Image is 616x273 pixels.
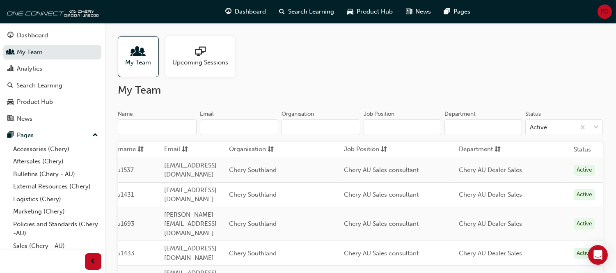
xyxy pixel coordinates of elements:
span: news-icon [7,115,14,123]
span: Chery Southland [229,166,277,174]
span: guage-icon [226,7,232,17]
span: PD [601,7,609,16]
span: sorting-icon [381,145,387,155]
span: chart-icon [7,65,14,73]
span: up-icon [92,130,98,141]
span: prev-icon [90,257,96,267]
div: Active [574,248,595,259]
span: chau1431 [107,191,134,198]
span: [EMAIL_ADDRESS][DOMAIN_NAME] [164,245,217,262]
a: Analytics [3,61,101,76]
a: My Team [118,36,165,77]
a: guage-iconDashboard [219,3,273,20]
a: Policies and Standards (Chery -AU) [10,218,101,240]
button: Organisationsorting-icon [229,145,274,155]
span: pages-icon [7,132,14,139]
div: Active [574,218,595,229]
span: Chery Southland [229,191,277,198]
span: sorting-icon [268,145,274,155]
div: Organisation [282,110,314,118]
span: Chery AU Sales consultant [344,220,419,227]
div: Email [200,110,214,118]
span: Chery AU Dealer Sales [459,191,522,198]
a: Accessories (Chery) [10,143,101,156]
button: Job Positionsorting-icon [344,145,389,155]
div: Department [444,110,476,118]
span: sorting-icon [137,145,144,155]
a: Product Hub [3,94,101,110]
a: Logistics (Chery) [10,193,101,206]
span: Chery Southland [229,250,277,257]
a: Upcoming Sessions [165,36,242,77]
h2: My Team [118,84,603,97]
span: sorting-icon [495,145,501,155]
span: search-icon [7,82,13,89]
span: people-icon [7,49,14,56]
div: Product Hub [17,97,53,107]
div: Active [530,123,547,132]
span: Upcoming Sessions [172,58,228,67]
span: Chery AU Dealer Sales [459,250,522,257]
span: pages-icon [444,7,451,17]
a: pages-iconPages [438,3,477,20]
button: DashboardMy TeamAnalyticsSearch LearningProduct HubNews [3,26,101,128]
div: Active [574,189,595,200]
span: News [416,7,431,16]
span: down-icon [593,122,599,133]
span: car-icon [7,99,14,106]
span: guage-icon [7,32,14,39]
span: [EMAIL_ADDRESS][DOMAIN_NAME] [164,162,217,179]
a: My Team [3,45,101,60]
div: Analytics [17,64,42,73]
a: Dashboard [3,28,101,43]
span: Pages [454,7,471,16]
div: Name [118,110,133,118]
a: External Resources (Chery) [10,180,101,193]
span: Chery AU Sales consultant [344,191,419,198]
button: Departmentsorting-icon [459,145,504,155]
a: Bulletins (Chery - AU) [10,168,101,181]
span: chau1537 [107,166,134,174]
span: Chery AU Dealer Sales [459,166,522,174]
a: News [3,111,101,126]
span: people-icon [133,46,144,58]
span: Search Learning [289,7,334,16]
a: Marketing (Chery) [10,205,101,218]
div: Status [525,110,541,118]
span: car-icon [348,7,354,17]
span: chau1433 [107,250,135,257]
input: Email [200,119,279,135]
span: [PERSON_NAME][EMAIL_ADDRESS][DOMAIN_NAME] [164,211,217,237]
button: PD [598,5,612,19]
span: Dashboard [235,7,266,16]
button: Pages [3,128,101,143]
th: Status [574,145,591,154]
span: [EMAIL_ADDRESS][DOMAIN_NAME] [164,186,217,203]
a: car-iconProduct Hub [341,3,400,20]
span: Username [107,145,136,155]
span: Chery AU Sales consultant [344,250,419,257]
span: sorting-icon [182,145,188,155]
input: Department [444,119,522,135]
div: Job Position [364,110,394,118]
span: My Team [126,58,151,67]
span: search-icon [279,7,285,17]
a: Search Learning [3,78,101,93]
input: Job Position [364,119,441,135]
a: Aftersales (Chery) [10,155,101,168]
a: Sales (Chery - AU) [10,240,101,252]
div: Dashboard [17,31,48,40]
button: Emailsorting-icon [164,145,209,155]
span: Department [459,145,493,155]
div: Open Intercom Messenger [588,245,608,265]
button: Usernamesorting-icon [107,145,152,155]
span: Email [164,145,180,155]
div: Search Learning [16,81,62,90]
div: News [17,114,32,124]
a: news-iconNews [400,3,438,20]
input: Organisation [282,119,360,135]
span: Organisation [229,145,266,155]
a: oneconnect [4,3,98,20]
span: chau1693 [107,220,135,227]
